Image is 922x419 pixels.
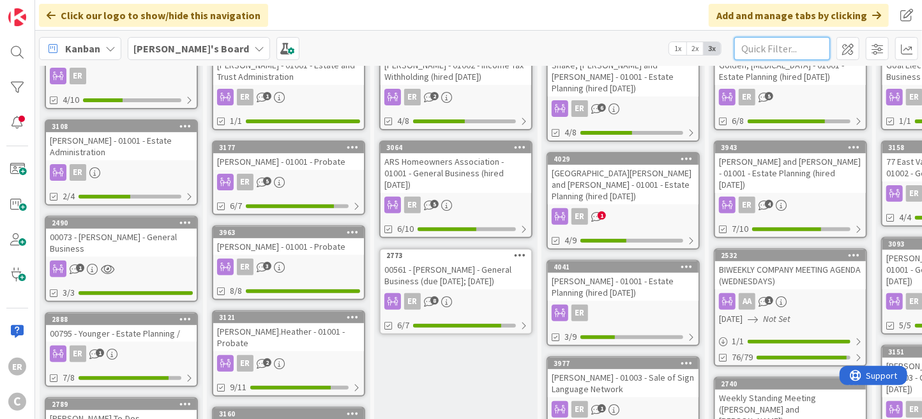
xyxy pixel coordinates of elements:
div: 3943 [715,142,866,153]
a: 3943[PERSON_NAME] and [PERSON_NAME] - 01001 - Estate Planning (hired [DATE])ER7/10 [714,141,867,238]
span: 1 [96,349,104,357]
div: 3977 [554,359,699,368]
div: ER [70,346,86,362]
div: ER [571,305,588,321]
div: ER [739,89,755,105]
a: 249000073 - [PERSON_NAME] - General Business3/3 [45,216,198,302]
div: [PERSON_NAME] - 01003 - Sale of Sign Language Network [548,369,699,397]
span: 1 [263,92,271,100]
div: ER [404,89,421,105]
div: ER [213,259,364,275]
div: 3064 [381,142,531,153]
div: [PERSON_NAME] - 01001 - Estate Administration [46,132,197,160]
div: 3177 [213,142,364,153]
div: ER [548,401,699,418]
span: 7/10 [732,222,748,236]
div: 2789 [46,399,197,410]
span: 6/7 [230,199,242,213]
div: 3160 [219,409,364,418]
div: 277300561 - [PERSON_NAME] - General Business (due [DATE]; [DATE]) [381,250,531,289]
div: ER [571,100,588,117]
div: [PERSON_NAME] - 01001 - Estate and Trust Administration [213,57,364,85]
span: 6/8 [732,114,744,128]
span: 2 [263,358,271,367]
div: 1/1 [715,333,866,349]
span: 1x [669,42,686,55]
div: 2740 [715,378,866,390]
span: 1 [598,404,606,413]
div: BIWEEKLY COMPANY MEETING AGENDA (WEDNESDAYS) [715,261,866,289]
div: ER [213,174,364,190]
span: 6/10 [397,222,414,236]
div: 2490 [46,217,197,229]
div: ER [213,89,364,105]
div: 3963 [219,228,364,237]
span: 6 [598,103,606,112]
div: ER [46,164,197,181]
a: [PERSON_NAME] - 01002 - Income Tax Withholding (hired [DATE])ER4/8 [379,44,533,130]
div: ER [46,346,197,362]
div: 2532BIWEEKLY COMPANY MEETING AGENDA (WEDNESDAYS) [715,250,866,289]
span: 4/9 [564,234,577,247]
div: 4041 [548,261,699,273]
span: 2x [686,42,704,55]
div: AA [739,293,755,310]
div: 3977[PERSON_NAME] - 01003 - Sale of Sign Language Network [548,358,699,397]
div: ER [46,68,197,84]
a: 4041[PERSON_NAME] - 01001 - Estate Planning (hired [DATE])ER3/9 [547,260,700,346]
span: 5/5 [899,319,911,332]
div: 249000073 - [PERSON_NAME] - General Business [46,217,197,257]
div: ER [381,89,531,105]
span: 8 [430,296,439,305]
img: Visit kanbanzone.com [8,8,26,26]
div: ER [548,208,699,225]
div: 4041[PERSON_NAME] - 01001 - Estate Planning (hired [DATE]) [548,261,699,301]
div: ER [404,293,421,310]
div: 3108[PERSON_NAME] - 01001 - Estate Administration [46,121,197,160]
span: 3x [704,42,721,55]
a: 3121[PERSON_NAME].Heather - 01001 - ProbateER9/11 [212,310,365,397]
div: 4041 [554,263,699,271]
div: [PERSON_NAME].Heather - 01001 - Probate [213,323,364,351]
a: Shake, [PERSON_NAME] and [PERSON_NAME] - 01001 - Estate Planning (hired [DATE])ER4/8 [547,44,700,142]
b: [PERSON_NAME]'s Board [133,42,249,55]
a: 3108[PERSON_NAME] - 01001 - Estate AdministrationER2/4 [45,119,198,206]
span: 1/1 [230,114,242,128]
i: Not Set [763,313,790,324]
div: 2888 [52,315,197,324]
div: 3977 [548,358,699,369]
span: 3/3 [63,286,75,300]
span: 2/4 [63,190,75,203]
span: 1 [765,296,773,305]
div: 00073 - [PERSON_NAME] - General Business [46,229,197,257]
span: Support [27,2,58,17]
div: ER [237,259,253,275]
div: 3121 [219,313,364,322]
div: ER [70,164,86,181]
a: 4029[GEOGRAPHIC_DATA][PERSON_NAME] and [PERSON_NAME] - 01001 - Estate Planning (hired [DATE])ER4/9 [547,152,700,250]
span: 4 [765,200,773,208]
div: 3108 [46,121,197,132]
div: AA [715,293,866,310]
div: ER [381,197,531,213]
div: ER [548,305,699,321]
div: [PERSON_NAME] - 01001 - Probate [213,153,364,170]
input: Quick Filter... [734,37,830,60]
span: 4/10 [63,93,79,107]
span: 1 [598,211,606,220]
div: ER [237,89,253,105]
span: [DATE] [719,312,743,326]
div: 2740 [721,379,866,388]
span: 4/8 [397,114,409,128]
span: 3/9 [564,330,577,344]
div: 00795 - Younger - Estate Planning / [46,325,197,342]
div: Click our logo to show/hide this navigation [39,4,268,27]
div: 3963[PERSON_NAME] - 01001 - Probate [213,227,364,255]
a: 277300561 - [PERSON_NAME] - General Business (due [DATE]; [DATE])ER6/7 [379,248,533,335]
div: 3963 [213,227,364,238]
div: 4029[GEOGRAPHIC_DATA][PERSON_NAME] and [PERSON_NAME] - 01001 - Estate Planning (hired [DATE]) [548,153,699,204]
div: 3121[PERSON_NAME].Heather - 01001 - Probate [213,312,364,351]
span: 7/8 [63,371,75,385]
div: ER [571,401,588,418]
div: ER [548,100,699,117]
